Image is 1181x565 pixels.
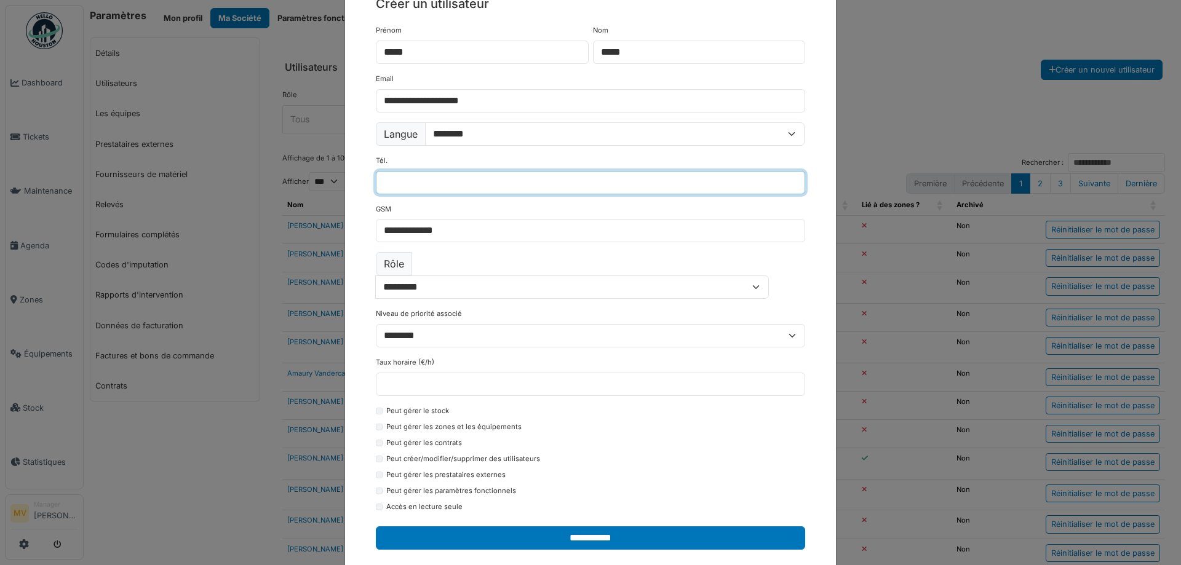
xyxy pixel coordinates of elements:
label: Langue [376,122,426,146]
label: Peut gérer les zones et les équipements [386,422,522,432]
label: Nom [593,25,608,36]
label: Peut gérer les contrats [386,438,462,448]
label: Peut gérer le stock [386,406,449,416]
label: Peut gérer les paramètres fonctionnels [386,486,516,496]
label: Peut gérer les prestataires externes [386,470,506,480]
label: Rôle [376,252,412,275]
label: Niveau de priorité associé [376,309,462,319]
label: Accès en lecture seule [386,502,463,512]
label: GSM [376,204,391,215]
label: Peut créer/modifier/supprimer des utilisateurs [386,454,540,464]
label: Email [376,74,394,84]
label: Prénom [376,25,402,36]
label: Tél. [376,156,388,166]
label: Taux horaire (€/h) [376,357,434,368]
